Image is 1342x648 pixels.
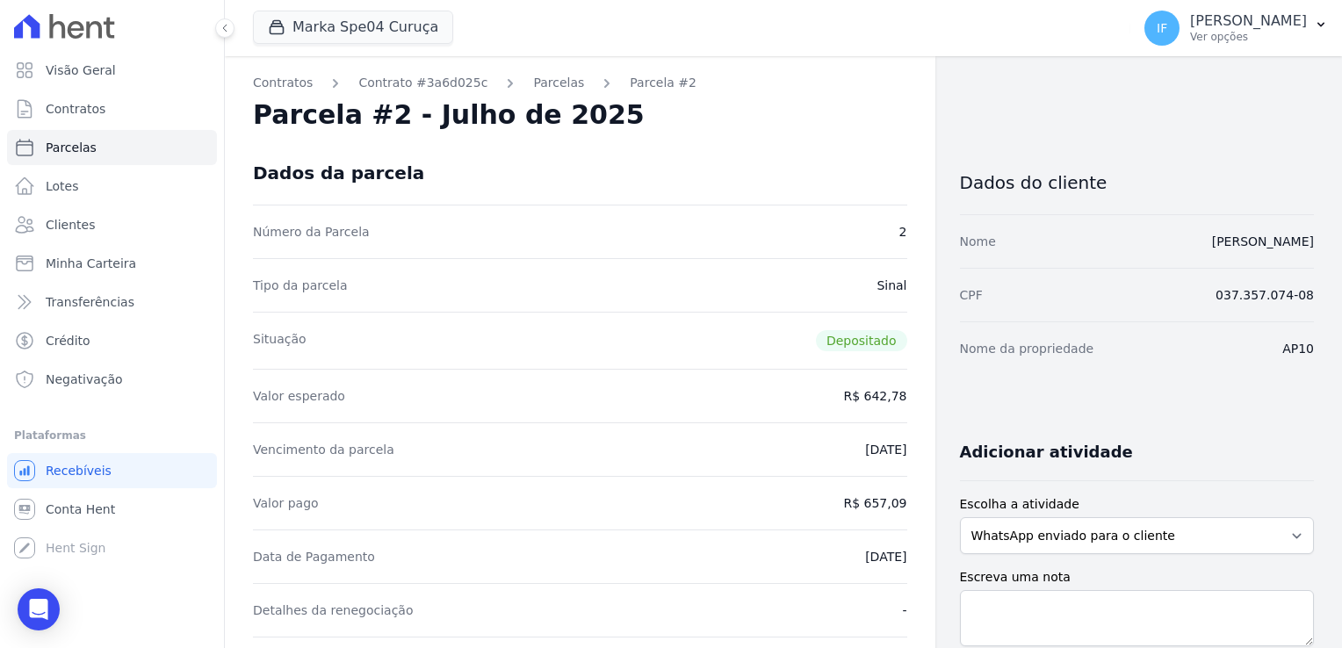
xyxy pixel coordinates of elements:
button: IF [PERSON_NAME] Ver opções [1130,4,1342,53]
dt: Detalhes da renegociação [253,601,414,619]
dd: R$ 657,09 [843,494,906,512]
a: Transferências [7,284,217,320]
dt: Situação [253,330,307,351]
label: Escolha a atividade [960,495,1315,514]
dt: Data de Pagamento [253,548,375,565]
a: Negativação [7,362,217,397]
a: Minha Carteira [7,246,217,281]
h3: Adicionar atividade [960,442,1133,463]
dd: Sinal [877,277,906,294]
dt: Valor esperado [253,387,345,405]
a: Clientes [7,207,217,242]
h2: Parcela #2 - Julho de 2025 [253,99,645,131]
dt: Vencimento da parcela [253,441,394,458]
dd: [DATE] [865,548,906,565]
dt: CPF [960,286,983,304]
p: Ver opções [1190,30,1307,44]
span: IF [1157,22,1167,34]
dd: - [902,601,906,619]
a: Contratos [7,91,217,126]
a: Visão Geral [7,53,217,88]
dt: Nome [960,233,996,250]
span: Lotes [46,177,79,195]
span: Depositado [816,330,907,351]
label: Escreva uma nota [960,568,1315,587]
dd: R$ 642,78 [843,387,906,405]
span: Recebíveis [46,462,112,479]
a: Lotes [7,169,217,204]
a: Recebíveis [7,453,217,488]
span: Visão Geral [46,61,116,79]
div: Open Intercom Messenger [18,588,60,630]
dd: 037.357.074-08 [1216,286,1314,304]
dt: Tipo da parcela [253,277,348,294]
div: Dados da parcela [253,162,424,184]
nav: Breadcrumb [253,74,907,92]
a: [PERSON_NAME] [1212,234,1314,248]
span: Conta Hent [46,500,115,518]
span: Minha Carteira [46,255,136,272]
a: Parcelas [533,74,584,92]
a: Conta Hent [7,492,217,527]
a: Parcela #2 [630,74,696,92]
span: Negativação [46,371,123,388]
dt: Valor pago [253,494,319,512]
dt: Número da Parcela [253,223,370,241]
a: Contratos [253,74,313,92]
span: Clientes [46,216,95,234]
dd: AP10 [1282,340,1314,357]
dt: Nome da propriedade [960,340,1094,357]
p: [PERSON_NAME] [1190,12,1307,30]
h3: Dados do cliente [960,172,1315,193]
dd: [DATE] [865,441,906,458]
button: Marka Spe04 Curuça [253,11,453,44]
span: Contratos [46,100,105,118]
a: Parcelas [7,130,217,165]
a: Contrato #3a6d025c [358,74,487,92]
dd: 2 [899,223,907,241]
span: Parcelas [46,139,97,156]
span: Crédito [46,332,90,349]
span: Transferências [46,293,134,311]
div: Plataformas [14,425,210,446]
a: Crédito [7,323,217,358]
